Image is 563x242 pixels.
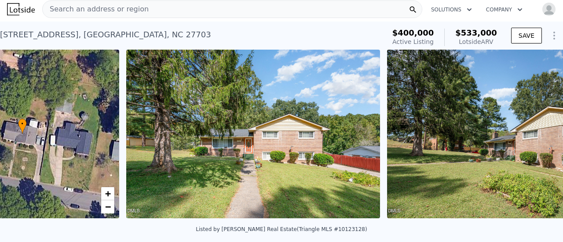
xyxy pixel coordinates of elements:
[7,3,35,15] img: Lotside
[542,2,556,16] img: avatar
[392,28,434,37] span: $400,000
[455,37,497,46] div: Lotside ARV
[392,38,434,45] span: Active Listing
[105,201,111,212] span: −
[18,120,27,128] span: •
[18,119,27,134] div: •
[455,28,497,37] span: $533,000
[105,188,111,199] span: +
[479,2,530,18] button: Company
[545,27,563,44] button: Show Options
[101,200,114,213] a: Zoom out
[43,4,149,14] span: Search an address or region
[511,28,542,43] button: SAVE
[101,187,114,200] a: Zoom in
[126,50,380,218] img: Sale: 169745004 Parcel: 84804638
[424,2,479,18] button: Solutions
[196,226,367,232] div: Listed by [PERSON_NAME] Real Estate (Triangle MLS #10123128)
